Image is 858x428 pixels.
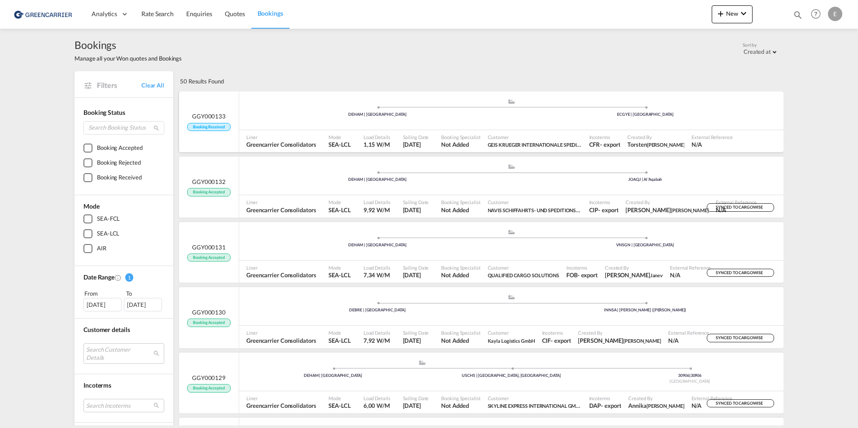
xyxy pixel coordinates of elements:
md-icon: icon-magnify [793,10,803,20]
span: Not Added [441,206,480,214]
span: Booking Received [187,123,230,131]
div: Created at [744,48,771,55]
span: 15 Oct 2025 [403,206,429,214]
div: DEHAM | [GEOGRAPHIC_DATA] [244,373,422,379]
div: - export [598,206,618,214]
span: Help [808,6,823,22]
span: Filip Janev [605,271,663,279]
span: External Reference [670,264,711,271]
span: Rate Search [141,10,174,17]
span: 7,92 W/M [363,337,390,344]
span: Load Details [363,329,390,336]
span: SKYLINE EXPRESS INTERNATIONAL GMBH [488,402,582,410]
span: Customer [488,134,582,140]
span: Incoterms [589,395,622,402]
span: QUALIFIED CARGO SOLUTIONS [488,271,560,279]
div: DEBRE | [GEOGRAPHIC_DATA] [244,307,512,313]
md-icon: icon-magnify [153,125,160,131]
span: External Reference [692,134,732,140]
div: SYNCED TO CARGOWISE [707,399,774,408]
div: SYNCED TO CARGOWISE [707,334,774,342]
span: SYNCED TO CARGOWISE [716,270,765,279]
div: SEA-FCL [97,214,120,223]
div: 50 Results Found [180,71,223,91]
span: CIF export [542,336,571,345]
div: E [828,7,842,21]
span: 30906 [691,373,702,378]
span: SEA-LCL [328,206,350,214]
span: Customer [488,199,582,205]
span: External Reference [692,395,732,402]
span: 1 Oct 2025 [403,336,429,345]
div: GGY000131 Booking Accepted assets/icons/custom/ship-fill.svgassets/icons/custom/roll-o-plane.svgP... [179,222,784,283]
div: From [83,289,123,298]
span: Incoterms [566,264,598,271]
span: New [715,10,749,17]
md-icon: icon-plus 400-fg [715,8,726,19]
span: Liner [246,329,316,336]
div: Help [808,6,828,22]
div: FOB [566,271,578,279]
span: External Reference [668,329,709,336]
div: SEA-LCL [97,229,119,238]
span: Customer details [83,326,130,333]
span: 10 Oct 2025 [403,140,429,148]
span: Mode [328,329,350,336]
span: Sailing Date [403,264,429,271]
span: Sebastian Weis [578,336,661,345]
span: 1,15 W/M [363,141,390,148]
div: Booking Status [83,108,164,117]
span: Mode [328,264,350,271]
span: Greencarrier Consolidators [246,271,316,279]
span: GGY000132 [192,178,226,186]
span: [PERSON_NAME] [647,403,684,409]
span: Sort by [743,42,757,48]
div: icon-magnify [793,10,803,23]
span: GGY000130 [192,308,226,316]
span: Liner [246,199,316,205]
span: N/A [670,271,711,279]
span: Mode [328,395,350,402]
span: Created By [626,199,708,205]
span: QUALIFIED CARGO SOLUTIONS [488,272,560,278]
span: Booking Specialist [441,329,480,336]
md-checkbox: SEA-FCL [83,214,164,223]
span: Booking Specialist [441,264,480,271]
div: JOAQJ | Al 'Aqabah [512,177,779,183]
div: Booking Accepted [97,144,142,153]
span: Incoterms [589,199,619,205]
div: DEHAM | [GEOGRAPHIC_DATA] [244,112,512,118]
span: [PERSON_NAME] [623,338,661,344]
span: SEA-LCL [328,402,350,410]
span: Booking Accepted [187,384,230,393]
div: - export [551,336,571,345]
div: [DATE] [83,298,122,311]
span: Customer [488,329,535,336]
span: Enquiries [186,10,212,17]
span: Incoterms [83,381,111,389]
span: Incoterms [589,134,621,140]
span: Booking Accepted [187,319,230,327]
span: [PERSON_NAME] [647,142,685,148]
span: Sailing Date [403,329,429,336]
span: Created By [578,329,661,336]
span: Booking Specialist [441,134,480,140]
span: Liner [246,264,316,271]
div: Booking Received [97,173,141,182]
div: CFR [589,140,600,148]
span: Not Added [441,140,480,148]
div: USCHS | [GEOGRAPHIC_DATA], [GEOGRAPHIC_DATA] [422,373,601,379]
div: AIR [97,244,106,253]
span: GEIS KRUEGER INTERNATIONALE SPEDITION GMBH [488,140,582,148]
div: - export [578,271,598,279]
span: Mode [328,134,350,140]
button: icon-plus 400-fgNewicon-chevron-down [712,5,753,23]
span: 9,92 W/M [363,206,390,214]
span: Created By [627,134,684,140]
md-icon: assets/icons/custom/ship-fill.svg [506,99,517,104]
span: DAP export [589,402,622,410]
span: Greencarrier Consolidators [246,206,316,214]
span: FOB export [566,271,598,279]
span: NAVIS SCHIFFAHRTS- UND SPEDITIONS-AKTIENGESELLSCHAFT [488,206,631,214]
